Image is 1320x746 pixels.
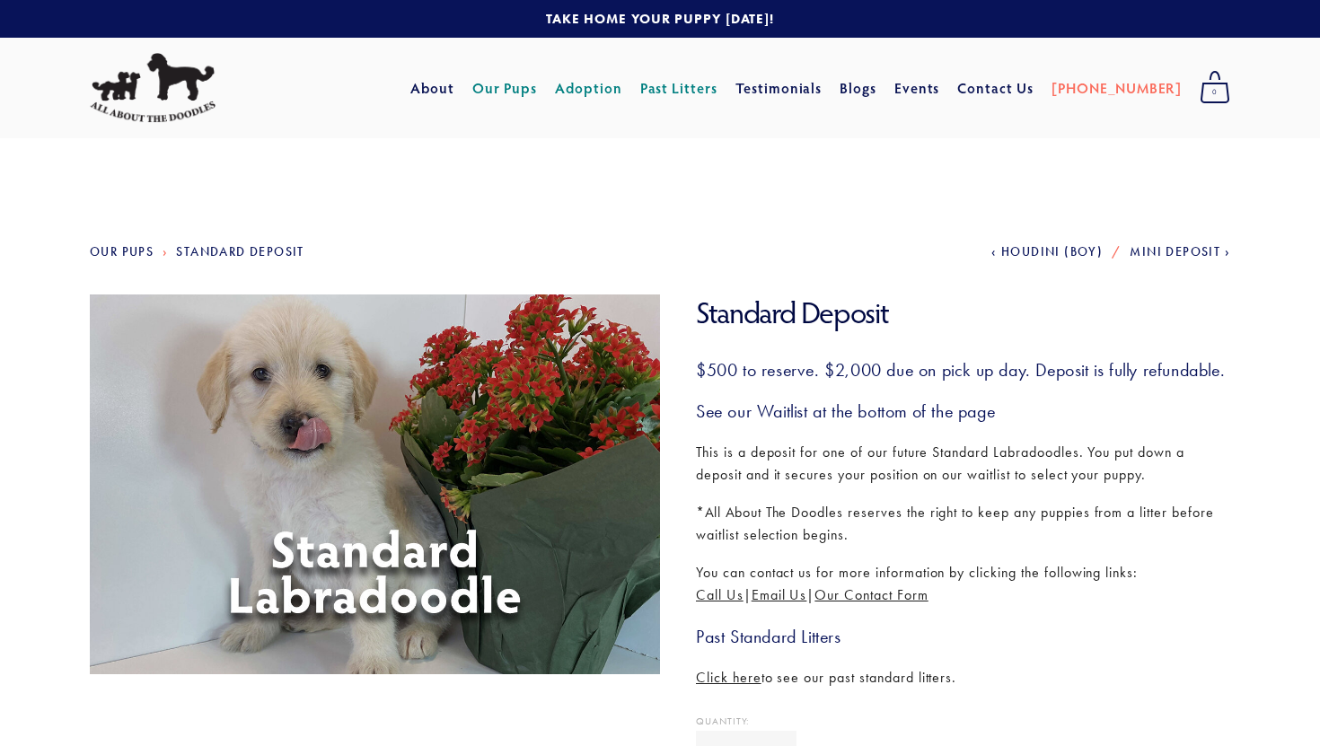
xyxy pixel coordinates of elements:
[1130,244,1230,259] a: Mini Deposit
[696,358,1230,382] h3: $500 to reserve. $2,000 due on pick up day. Deposit is fully refundable.
[90,53,216,123] img: All About The Doodles
[1001,244,1103,259] span: Houdini (Boy)
[840,72,876,104] a: Blogs
[696,625,1230,648] h3: Past Standard Litters
[991,244,1103,259] a: Houdini (Boy)
[555,72,622,104] a: Adoption
[1130,244,1220,259] span: Mini Deposit
[696,501,1230,547] p: *All About The Doodles reserves the right to keep any puppies from a litter before waitlist selec...
[696,586,744,603] a: Call Us
[752,586,807,603] a: Email Us
[90,244,154,259] a: Our Pups
[82,294,669,674] img: Standard_Deposit.jpg
[472,72,538,104] a: Our Pups
[176,244,304,259] a: Standard Deposit
[814,586,928,603] a: Our Contact Form
[696,716,1230,726] div: Quantity:
[696,669,761,686] a: Click here
[696,399,1230,423] h3: See our Waitlist at the bottom of the page
[640,78,718,97] a: Past Litters
[894,72,940,104] a: Events
[1200,81,1230,104] span: 0
[696,561,1230,607] p: You can contact us for more information by clicking the following links: | |
[696,666,1230,689] p: to see our past standard litters.
[1052,72,1182,104] a: [PHONE_NUMBER]
[957,72,1034,104] a: Contact Us
[696,294,1230,331] h1: Standard Deposit
[696,441,1230,487] p: This is a deposit for one of our future Standard Labradoodles. You put down a deposit and it secu...
[735,72,823,104] a: Testimonials
[410,72,454,104] a: About
[1191,66,1239,110] a: 0 items in cart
